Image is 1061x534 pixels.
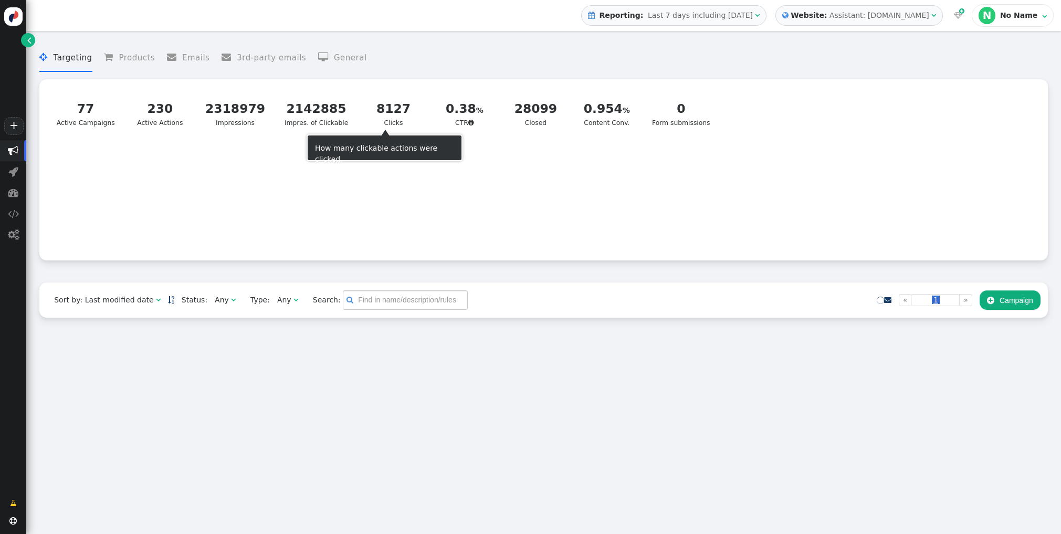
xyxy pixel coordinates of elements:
span:  [755,12,760,19]
li: 3rd-party emails [222,44,306,72]
a: » [959,294,972,306]
div: 2318979 [205,100,265,118]
span:  [8,166,18,177]
span:  [468,119,474,126]
div: 230 [134,100,186,118]
span:  [222,53,237,62]
div: Clicks [367,100,419,128]
a: 28099Closed [503,93,568,134]
div: CTR [439,100,491,128]
span:  [10,498,17,509]
div: 0.954 [581,100,633,118]
span:  [8,145,18,156]
span:  [987,296,994,305]
div: 2142885 [285,100,348,118]
b: Website: [789,10,829,21]
span:  [959,7,964,16]
div: Active Actions [134,100,186,128]
a:   [952,10,964,21]
div: 77 [57,100,115,118]
input: Find in name/description/rules [343,290,468,309]
span: Sorted in descending order [168,296,174,303]
div: 28099 [510,100,562,118]
b: Reporting: [597,11,645,19]
a: 0.38CTR [432,93,497,134]
span:  [954,12,962,19]
span:  [884,296,891,303]
span: Last 7 days including [DATE] [648,11,753,19]
a: « [899,294,912,306]
span:  [931,12,936,19]
div: Assistant: [DOMAIN_NAME] [829,10,929,21]
span:  [346,295,353,306]
span:  [8,187,18,198]
div: Any [215,295,229,306]
a:  [884,296,891,304]
li: Emails [167,44,210,72]
span: 1 [932,296,940,304]
a: + [4,117,23,135]
span:  [104,53,119,62]
span:  [9,517,17,525]
li: Products [104,44,155,72]
a: 77Active Campaigns [50,93,121,134]
div: How many clickable actions were clicked. [315,143,455,153]
span:  [8,229,19,240]
div: 8127 [367,100,419,118]
span:  [1042,13,1047,20]
div: Sort by: Last modified date [54,295,153,306]
span:  [231,296,236,303]
div: No Name [1000,11,1040,20]
div: Impres. of Clickable [285,100,348,128]
a:  [168,296,174,304]
div: N [979,7,995,24]
span: Status: [174,295,207,306]
div: Content Conv. [581,100,633,128]
span:  [167,53,182,62]
a:  [3,494,24,512]
div: Form submissions [652,100,710,128]
span:  [588,12,595,19]
a: 0Form submissions [646,93,717,134]
div: Active Campaigns [57,100,115,128]
span:  [293,296,298,303]
a: 8127Clicks [361,93,426,134]
div: 0 [652,100,710,118]
div: 0.38 [439,100,491,118]
li: Targeting [39,44,92,72]
button: Campaign [980,290,1041,309]
span:  [27,35,31,46]
span:  [156,296,161,303]
span:  [318,53,334,62]
a: 2318979Impressions [199,93,272,134]
span:  [39,53,53,62]
span:  [8,208,19,219]
span: Type: [243,295,270,306]
div: Impressions [205,100,265,128]
span:  [782,10,789,21]
a:  [21,33,35,47]
div: Closed [510,100,562,128]
a: 0.954Content Conv. [574,93,639,134]
a: 2142885Impres. of Clickable [278,93,355,134]
img: logo-icon.svg [4,7,23,26]
span: Search: [306,296,341,304]
li: General [318,44,367,72]
div: Any [277,295,291,306]
a: 230Active Actions [128,93,192,134]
